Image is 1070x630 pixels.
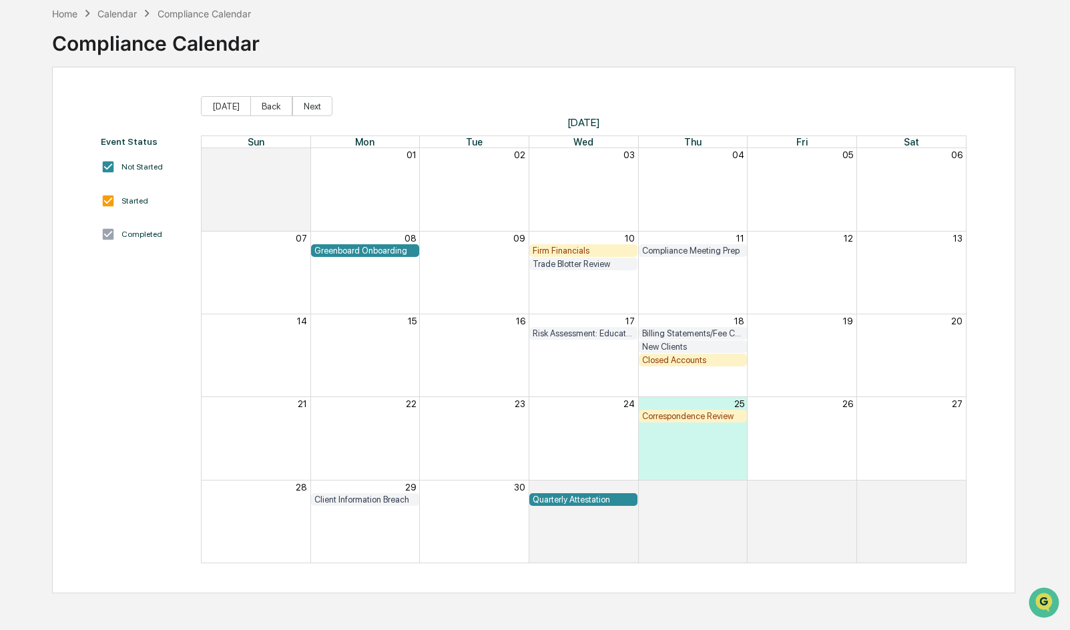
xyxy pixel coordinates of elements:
div: Client Information Breach [314,495,416,505]
img: 1746055101610-c473b297-6a78-478c-a979-82029cc54cd1 [13,102,37,126]
div: Correspondence Review [642,411,744,421]
button: Start new chat [227,106,243,122]
div: Calendar [97,8,137,19]
div: Home [52,8,77,19]
span: Data Lookup [27,194,84,207]
button: 07 [296,233,307,244]
button: 04 [732,149,744,160]
div: Compliance Calendar [52,21,260,55]
div: Closed Accounts [642,355,744,365]
div: Greenboard Onboarding [314,246,416,256]
button: 03 [842,482,853,493]
button: 17 [625,316,635,326]
div: Started [121,196,148,206]
div: Not Started [121,162,163,172]
button: Back [250,96,292,116]
div: Trade Blotter Review [533,259,634,269]
a: 🔎Data Lookup [8,188,89,212]
button: 01 [625,482,635,493]
button: 30 [514,482,525,493]
button: 28 [296,482,307,493]
div: Month View [201,135,967,563]
a: 🗄️Attestations [91,163,171,187]
button: 12 [844,233,853,244]
button: 04 [951,482,963,493]
button: 31 [298,149,307,160]
button: 06 [951,149,963,160]
button: 22 [406,398,417,409]
a: Powered byPylon [94,226,162,236]
button: 21 [298,398,307,409]
span: Fri [796,136,808,147]
span: Wed [573,136,593,147]
div: 🔎 [13,195,24,206]
button: 20 [951,316,963,326]
span: Sun [248,136,264,147]
span: Thu [684,136,702,147]
button: 29 [405,482,417,493]
span: Pylon [133,226,162,236]
span: Preclearance [27,168,86,182]
button: 24 [623,398,635,409]
span: [DATE] [201,116,967,129]
div: Billing Statements/Fee Calculations Report [642,328,744,338]
div: New Clients [642,342,744,352]
button: 14 [297,316,307,326]
button: 26 [842,398,853,409]
button: 03 [623,149,635,160]
div: Start new chat [45,102,219,115]
button: 08 [405,233,417,244]
a: 🖐️Preclearance [8,163,91,187]
p: How can we help? [13,28,243,49]
button: Next [292,96,332,116]
iframe: Open customer support [1027,586,1063,622]
div: Compliance Meeting Prep [642,246,744,256]
div: Compliance Calendar [158,8,251,19]
button: 18 [734,316,744,326]
button: 23 [515,398,525,409]
div: Completed [121,230,162,239]
span: Attestations [110,168,166,182]
button: 02 [514,149,525,160]
button: 16 [516,316,525,326]
button: 11 [736,233,744,244]
div: 🗄️ [97,170,107,180]
button: 19 [843,316,853,326]
button: [DATE] [201,96,251,116]
button: 15 [408,316,417,326]
button: 25 [734,398,744,409]
div: Firm Financials [533,246,634,256]
div: 🖐️ [13,170,24,180]
div: We're available if you need us! [45,115,169,126]
button: 10 [625,233,635,244]
div: Event Status [101,136,188,147]
div: Quarterly Attestation [533,495,634,505]
button: 02 [733,482,744,493]
div: Risk Assessment: Education and Training [533,328,634,338]
span: Sat [904,136,919,147]
button: 01 [407,149,417,160]
button: 09 [513,233,525,244]
span: Tue [466,136,483,147]
span: Mon [355,136,374,147]
button: 27 [952,398,963,409]
button: 13 [953,233,963,244]
button: 05 [842,149,853,160]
